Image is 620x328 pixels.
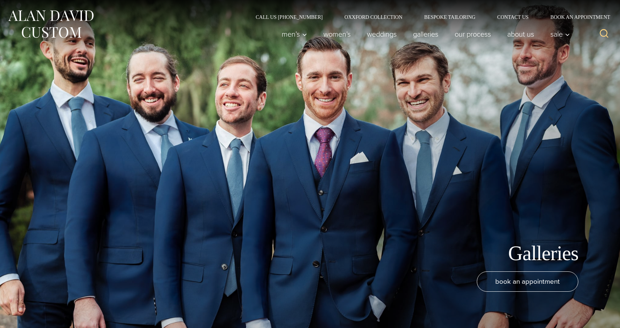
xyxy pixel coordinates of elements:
a: Women’s [315,27,359,41]
span: Sale [550,30,570,38]
img: Alan David Custom [7,8,94,40]
span: Men’s [282,30,307,38]
a: Book an Appointment [540,15,613,20]
nav: Primary Navigation [274,27,574,41]
a: About Us [499,27,542,41]
a: Call Us [PHONE_NUMBER] [245,15,334,20]
a: book an appointment [477,271,578,292]
h1: Galleries [508,241,579,266]
span: book an appointment [495,276,560,287]
a: Oxxford Collection [334,15,413,20]
a: Galleries [405,27,447,41]
a: Contact Us [486,15,540,20]
a: Bespoke Tailoring [413,15,486,20]
nav: Secondary Navigation [245,15,613,20]
button: View Search Form [595,25,613,43]
a: weddings [359,27,405,41]
a: Our Process [447,27,499,41]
